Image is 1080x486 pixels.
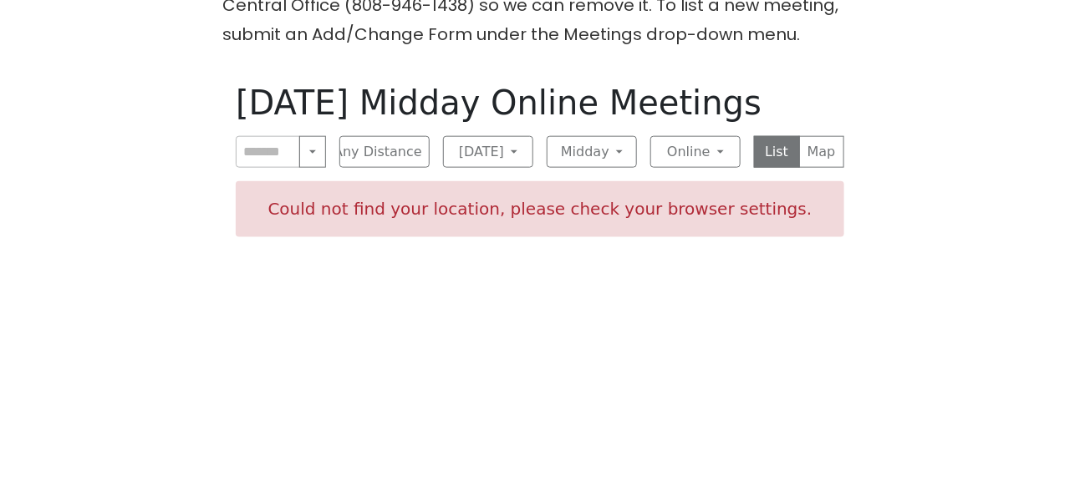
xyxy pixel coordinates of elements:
button: Near Me [299,136,326,168]
button: Midday [547,136,637,168]
button: Map [799,136,845,168]
button: Online [650,136,741,168]
input: Near Me [236,136,300,168]
div: Could not find your location, please check your browser settings. [236,181,844,237]
button: [DATE] [443,136,533,168]
h1: [DATE] Midday Online Meetings [236,83,844,123]
button: Any Distance [339,136,430,168]
button: List [754,136,800,168]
